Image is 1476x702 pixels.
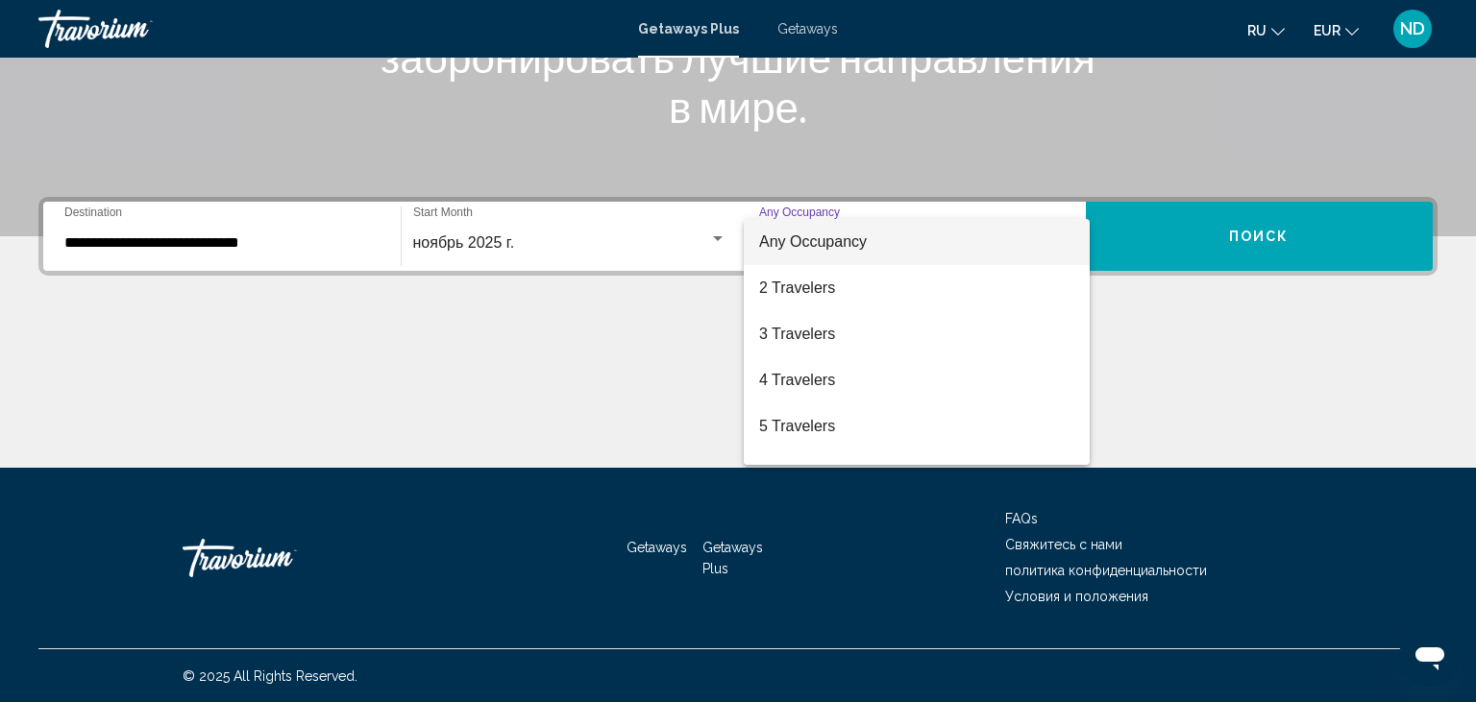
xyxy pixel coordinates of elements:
[1399,625,1461,687] iframe: Кнопка запуска окна обмена сообщениями
[759,403,1074,449] span: 5 Travelers
[759,233,867,250] span: Any Occupancy
[759,311,1074,357] span: 3 Travelers
[759,449,1074,496] span: 6 Travelers
[759,265,1074,311] span: 2 Travelers
[759,357,1074,403] span: 4 Travelers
